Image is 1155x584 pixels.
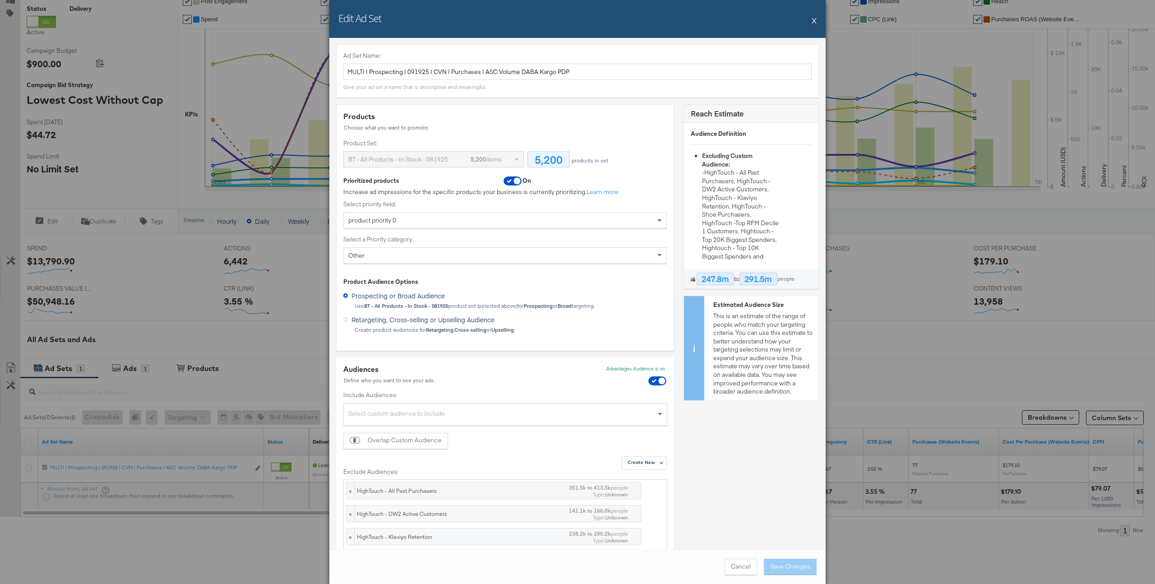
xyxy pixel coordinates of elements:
strong: Unknown [605,514,628,521]
label: Include Audiences: [343,391,667,399]
div: HighTouch - Klaviyo Retention [357,533,562,540]
div: 291.5m [739,273,777,285]
strong: Unknown [605,537,628,544]
span: Use for or targeting. [355,302,595,309]
div: This is an estimate of the range of people who match your targeting criteria. You can use this es... [704,296,818,400]
div: Audiences [343,364,435,375]
div: Products [343,111,667,122]
label: Exclude Audiences: [343,468,667,476]
div: Estimated Audience Size [713,301,814,309]
div: Define who you want to see your ads. [343,377,435,384]
p: Increase ad impressions for the specific products your business is currently prioritizing. [343,188,667,196]
strong: Unknown [605,491,628,498]
strong: Excluding Custom Audience: [702,152,753,168]
div: Product Audience Options [343,278,667,286]
div: 247.8m [697,273,734,285]
div: products in set [570,158,609,164]
div: HighTouch - DW2 Active Customers [357,510,562,517]
button: Overlap Custom Audience [343,433,448,449]
label: Ad Set Name: [343,51,812,60]
button: X [812,11,817,29]
span: product set (selected above) [364,302,517,309]
span: Retargeting, Cross-selling or Upselling Audience [351,315,494,324]
p: Advantage+ Audience is on [606,366,665,372]
div: items [471,152,502,167]
label: Select priority field: [343,200,667,209]
label: Product Set: [343,139,524,148]
strong: Prospecting [524,302,553,309]
strong: Retargeting [426,326,453,333]
button: Create New [622,456,667,470]
span: × [346,528,355,545]
div: Type: [593,537,628,544]
strong: 5,200 [471,155,486,163]
div: 5,200 [527,151,570,167]
div: Select custom audience to include [344,406,667,425]
span: × [346,482,355,499]
div: Type: [593,514,628,521]
div: HighTouch - All Past Purchasers [357,487,562,494]
h2: Edit Ad Set [338,11,381,25]
div: people [569,484,628,491]
strong: 351.5k to 413.5k [569,484,611,491]
div: people [569,530,628,537]
span: Create product audiences for , or . [355,326,515,333]
strong: Broad [558,302,572,309]
div: Give your ad set a name that is descriptive and meaningful. [343,83,486,91]
strong: Upselling [491,326,514,333]
span: - HighTouch - All Past Purchasers, HighTouch - DW2 Active Customers, HighTouch - Klaviyo Retentio... [702,168,779,277]
div: BT - All Products - In Stock - 081925 [348,152,464,167]
label: Select a Priority category [343,235,667,244]
div: people [777,276,795,282]
button: Cancel [725,559,757,575]
strong: Reach Estimate [691,108,744,118]
strong: BT - All Products - In Stock - 081925 [364,302,448,309]
strong: 141.1k to 166.0k [569,507,611,514]
div: Prioritized products [343,176,399,185]
span: × [346,505,355,522]
span: product priority 0 [348,216,396,224]
div: to [684,269,818,289]
div: people [569,507,628,514]
a: Learn more [587,188,619,196]
div: Type: [593,491,628,498]
div: Audience Definition [691,130,812,138]
div: On [522,176,531,185]
span: Prospecting or Broad Audience [351,291,445,300]
strong: 238.2k to 280.2k [569,530,611,537]
strong: Cross-selling [454,326,486,333]
span: Other [348,251,365,260]
div: Choose what you want to promote. [343,125,667,131]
